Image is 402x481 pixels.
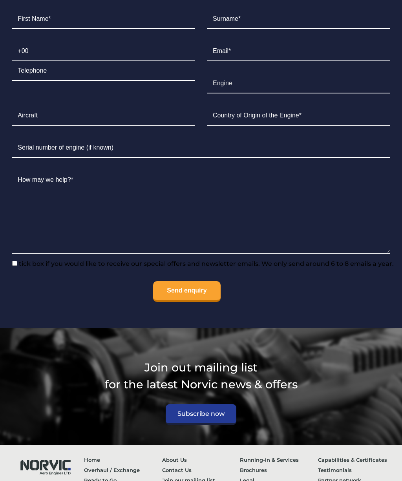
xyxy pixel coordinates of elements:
[84,455,162,465] a: Home
[318,465,396,475] a: Testimonials
[153,281,220,302] input: Send enquiry
[318,455,396,465] a: Capabilities & Certificates
[162,465,240,475] a: Contact Us
[84,465,162,475] a: Overhaul / Exchange
[12,42,195,61] input: +00
[12,61,195,81] input: Telephone
[12,106,195,126] input: Aircraft
[240,455,318,465] a: Running-in & Services
[12,138,390,158] input: Serial number of engine (if known)
[240,465,318,475] a: Brochures
[12,9,195,29] input: First Name*
[12,261,17,266] input: tick box if you would like to receive our special offers and newsletter emails. We only send arou...
[17,260,394,267] span: tick box if you would like to receive our special offers and newsletter emails. We only send arou...
[166,404,236,425] a: Subscribe now
[207,106,390,126] input: Country of Origin of the Engine*
[6,359,396,393] p: Join out mailing list for the latest Norvic news & offers
[162,455,240,465] a: About Us
[207,42,390,61] input: Email*
[207,9,390,29] input: Surname*
[14,455,76,478] img: Norvic Aero Engines logo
